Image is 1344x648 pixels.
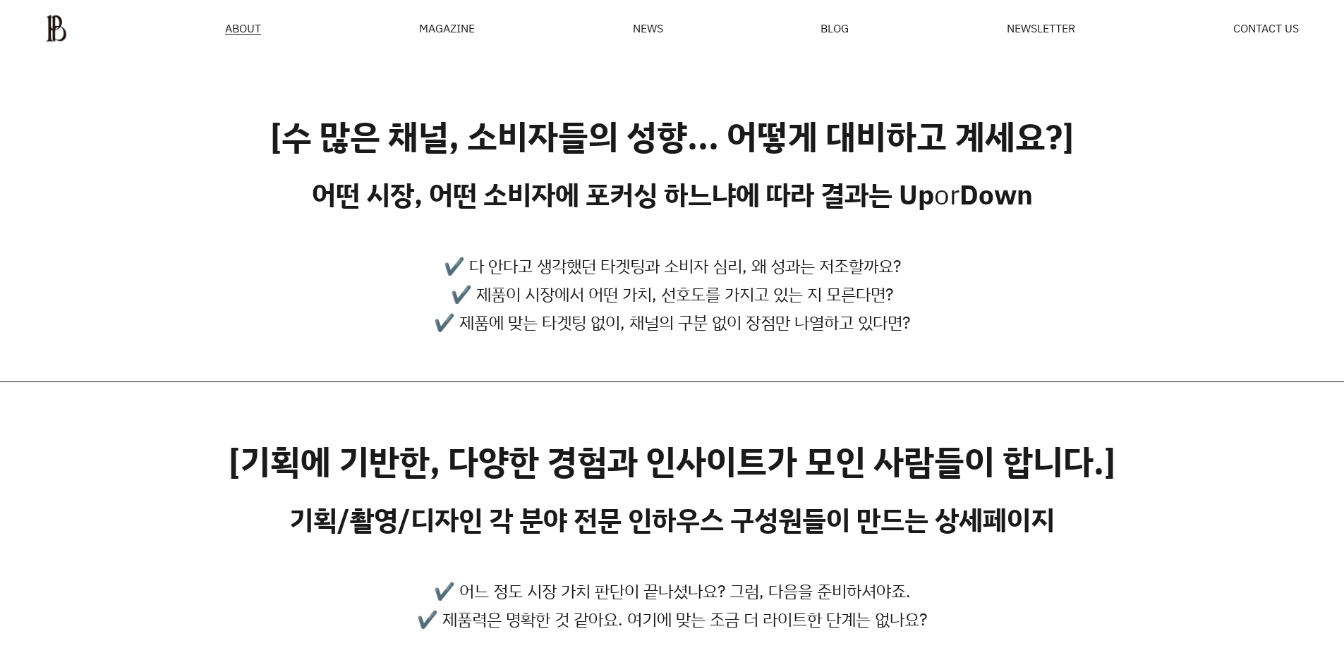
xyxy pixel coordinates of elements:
[417,577,927,633] p: ✔️ 어느 정도 시장 가치 판단이 끝나셨나요? 그럼, 다음을 준비하셔야죠. ✔️ 제품력은 명확한 것 같아요. 여기에 맞는 조금 더 라이트한 단계는 없나요?
[633,23,663,34] a: NEWS
[821,23,849,34] a: BLOG
[45,14,67,42] img: ba379d5522eb3.png
[225,23,261,34] span: ABOUT
[434,252,910,336] p: ✔️ 다 안다고 생각했던 타겟팅과 소비자 심리, 왜 성과는 저조할까요? ✔️ 제품이 시장에서 어떤 가치, 선호도를 가지고 있는 지 모른다면? ✔️ 제품에 맞는 타겟팅 없이, ...
[419,23,475,34] div: MAGAZINE
[289,503,1055,536] h3: 기획/촬영/디자인 각 분야 전문 인하우스 구성원들이 만드는 상세페이지
[1233,23,1299,34] a: CONTACT US
[229,441,1115,482] h2: [기획에 기반한, 다양한 경험과 인사이트가 모인 사람들이 합니다.]
[312,178,1033,211] h3: 어떤 시장, 어떤 소비자에 포커싱 하느냐에 따라 결과는 Up Down
[934,176,959,212] span: or
[1007,23,1075,34] a: NEWSLETTER
[270,116,1074,157] h2: [수 많은 채널, 소비자들의 성향... 어떻게 대비하고 계세요?]
[225,23,261,35] a: ABOUT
